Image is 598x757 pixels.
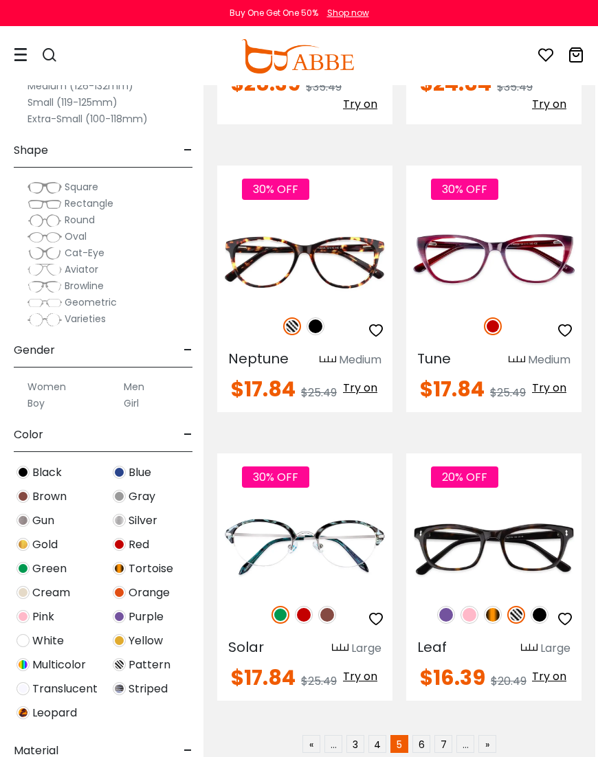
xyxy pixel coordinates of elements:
img: Purple [437,606,455,624]
span: Oval [65,229,87,243]
a: Green Solar - Metal,TR ,Adjust Nose Pads [217,503,392,591]
span: … [456,735,474,753]
label: Medium (126-132mm) [27,78,133,94]
img: Leopard [16,706,30,719]
img: Gun [16,514,30,527]
span: Pattern [129,657,170,673]
button: Try on [528,668,571,686]
a: 3 [346,735,364,753]
span: Geometric [65,295,117,309]
span: Blue [129,464,151,481]
span: Color [14,418,43,451]
img: Geometric.png [27,296,62,310]
label: Women [27,378,66,395]
label: Men [124,378,144,395]
span: Green [32,561,67,577]
span: Try on [532,380,566,396]
span: $25.49 [301,385,337,400]
span: Varieties [65,312,106,326]
img: Silver [113,514,126,527]
a: 4 [368,735,386,753]
img: Pattern [113,658,126,671]
img: Pattern [283,317,301,335]
img: Pattern [507,606,525,624]
img: Tortoise [484,606,502,624]
img: Pink [461,606,478,624]
div: Large [540,640,571,657]
button: Try on [339,668,381,686]
img: abbeglasses.com [241,39,354,74]
img: Square.png [27,181,62,194]
img: Red Tune - Acetate ,Universal Bridge Fit [406,215,582,303]
span: 30% OFF [242,466,309,488]
span: Leopard [32,705,77,721]
img: Oval.png [27,230,62,244]
label: Girl [124,395,139,411]
span: Orange [129,585,170,601]
img: Gray [113,490,126,503]
span: Silver [129,512,157,529]
span: White [32,633,64,649]
span: 5 [390,735,408,753]
span: Red [129,536,149,553]
img: Striped [113,682,126,695]
span: $35.49 [497,79,533,95]
span: Cream [32,585,70,601]
span: Try on [532,96,566,112]
img: Brown [16,490,30,503]
span: Gender [14,334,55,367]
img: Pattern Neptune - Acetate ,Universal Bridge Fit [217,215,392,303]
span: Browline [65,279,104,293]
button: Try on [339,379,381,397]
span: $16.39 [420,663,485,692]
img: Aviator.png [27,263,62,277]
img: Cat-Eye.png [27,247,62,260]
img: Round.png [27,214,62,227]
span: $20.49 [491,673,527,689]
span: $25.49 [490,385,526,400]
span: Neptune [228,349,289,368]
a: » [478,735,496,753]
span: Gold [32,536,58,553]
span: - [184,418,192,451]
img: Orange [113,586,126,599]
span: Try on [343,380,377,396]
div: Medium [528,352,571,368]
div: Medium [339,352,381,368]
span: 30% OFF [242,179,309,200]
img: Gold [16,538,30,551]
span: Purple [129,609,164,625]
span: 30% OFF [431,179,498,200]
span: Tortoise [129,561,173,577]
span: Gray [129,488,155,505]
label: Extra-Small (100-118mm) [27,111,148,127]
span: Square [65,180,98,194]
img: Cream [16,586,30,599]
span: Try on [532,668,566,684]
span: … [324,735,342,753]
img: Blue [113,466,126,479]
button: Try on [528,95,571,113]
img: size ruler [521,643,538,653]
label: Small (119-125mm) [27,94,118,111]
span: Solar [228,637,264,657]
img: size ruler [332,643,348,653]
img: Purple [113,610,126,623]
img: Black [307,317,324,335]
img: size ruler [320,355,336,365]
label: Boy [27,395,45,411]
a: 6 [412,735,430,753]
a: 7 [434,735,452,753]
span: Try on [343,668,377,684]
img: Brown [318,606,336,624]
span: Translucent [32,681,98,697]
img: Pattern Leaf - Acetate ,Universal Bridge Fit [406,503,582,591]
a: Shop now [320,7,369,19]
span: $35.49 [306,79,342,95]
span: Rectangle [65,196,113,210]
img: Pink [16,610,30,623]
button: Try on [339,95,381,113]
